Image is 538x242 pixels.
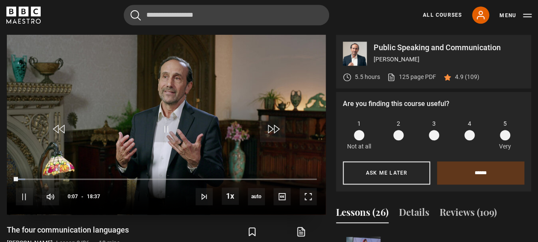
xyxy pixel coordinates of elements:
button: Pause [16,188,33,205]
button: Details [399,205,429,223]
h1: The four communication languages [7,225,129,235]
svg: BBC Maestro [6,6,41,24]
p: [PERSON_NAME] [374,55,524,64]
a: 125 page PDF [387,73,436,82]
span: 4 [468,119,471,128]
p: Very [496,142,513,151]
p: 5.5 hours [355,73,380,82]
button: Playback Rate [222,188,239,205]
span: 18:37 [87,189,100,204]
div: Progress Bar [16,178,317,180]
div: Current quality: 720p [248,188,265,205]
input: Search [124,5,329,25]
p: 4.9 (109) [455,73,479,82]
video-js: Video Player [7,35,326,215]
button: Captions [273,188,291,205]
button: Mute [42,188,59,205]
a: All Courses [423,11,462,19]
button: Reviews (109) [440,205,497,223]
button: Lessons (26) [336,205,389,223]
span: - [81,194,83,200]
button: Next Lesson [196,188,213,205]
button: Toggle navigation [499,11,532,20]
p: Are you finding this course useful? [343,99,524,109]
span: 1 [357,119,361,128]
span: auto [248,188,265,205]
span: 5 [503,119,507,128]
button: Ask me later [343,161,430,185]
button: Submit the search query [131,10,141,21]
button: Fullscreen [300,188,317,205]
span: 0:07 [68,189,78,204]
span: 3 [432,119,436,128]
p: Public Speaking and Communication [374,44,524,51]
span: 2 [397,119,400,128]
p: Not at all [347,142,371,151]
